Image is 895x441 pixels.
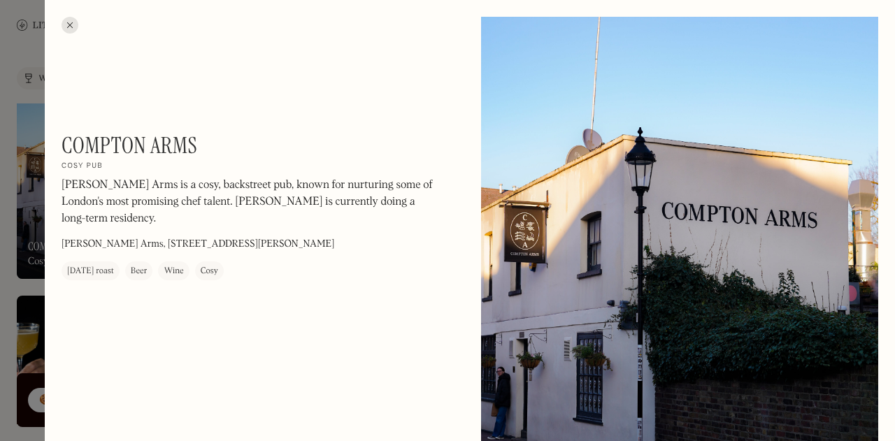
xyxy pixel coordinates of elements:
[62,132,197,159] h1: Compton Arms
[62,238,334,252] p: [PERSON_NAME] Arms, [STREET_ADDRESS][PERSON_NAME]
[62,178,439,228] p: [PERSON_NAME] Arms is a cosy, backstreet pub, known for nurturing some of London's most promising...
[201,265,218,279] div: Cosy
[67,265,114,279] div: [DATE] roast
[62,162,103,172] h2: Cosy pub
[164,265,183,279] div: Wine
[131,265,148,279] div: Beer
